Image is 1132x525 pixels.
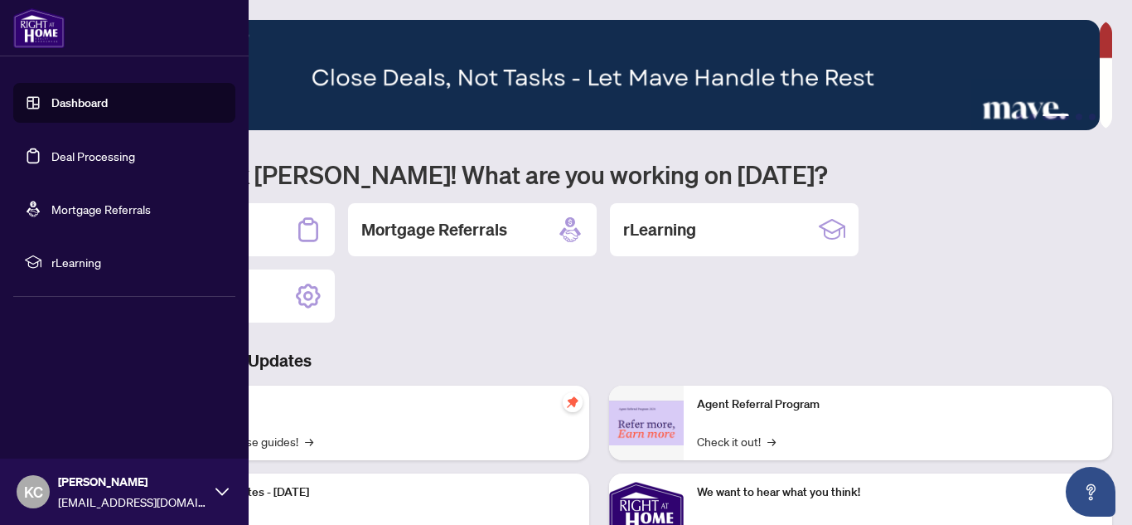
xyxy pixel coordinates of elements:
button: 1 [1016,114,1023,120]
button: 2 [1029,114,1036,120]
span: → [305,432,313,450]
img: Agent Referral Program [609,401,684,446]
p: Self-Help [174,396,576,414]
p: Agent Referral Program [697,396,1099,414]
p: We want to hear what you think! [697,484,1099,502]
img: logo [13,8,65,48]
a: Deal Processing [51,148,135,163]
span: [EMAIL_ADDRESS][DOMAIN_NAME] [58,493,207,511]
button: 3 [1043,114,1069,120]
a: Dashboard [51,95,108,110]
button: 5 [1089,114,1096,120]
span: pushpin [563,392,583,412]
img: Slide 2 [86,20,1100,130]
span: KC [24,480,43,503]
h3: Brokerage & Industry Updates [86,349,1112,372]
h1: Welcome back [PERSON_NAME]! What are you working on [DATE]? [86,158,1112,190]
span: → [767,432,776,450]
span: rLearning [51,253,224,271]
a: Check it out!→ [697,432,776,450]
h2: rLearning [623,218,696,241]
button: 4 [1076,114,1082,120]
p: Platform Updates - [DATE] [174,484,576,502]
span: [PERSON_NAME] [58,473,207,491]
h2: Mortgage Referrals [361,218,507,241]
button: Open asap [1066,467,1115,517]
a: Mortgage Referrals [51,202,151,216]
